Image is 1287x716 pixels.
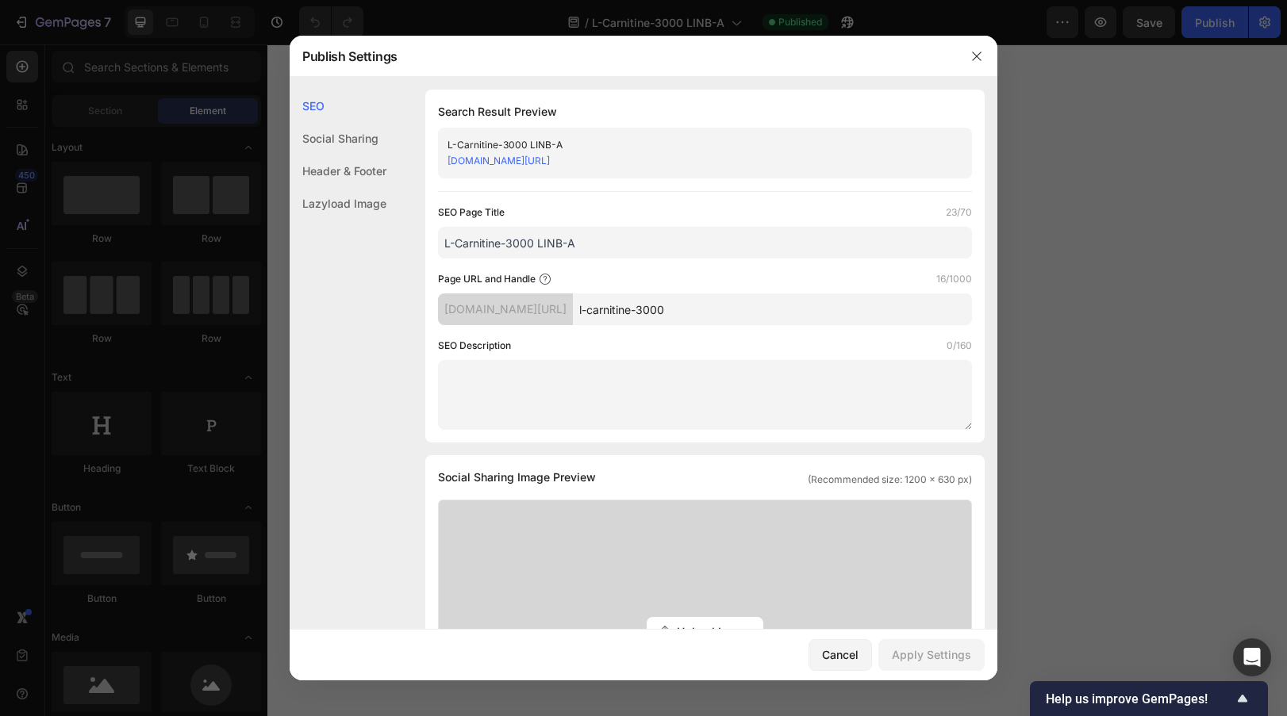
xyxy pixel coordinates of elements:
[809,639,872,671] button: Cancel
[438,338,511,354] label: SEO Description
[290,187,386,220] div: Lazyload Image
[438,227,972,258] input: Title
[822,646,859,663] div: Cancel
[1046,689,1252,708] button: Show survey - Help us improve GemPages!
[290,155,386,187] div: Header & Footer
[290,90,386,122] div: SEO
[936,271,972,287] label: 16/1000
[438,102,972,121] h1: Search Result Preview
[677,623,751,640] span: Upload Image
[573,293,972,325] input: Handle
[808,473,972,487] span: (Recommended size: 1200 x 630 px)
[290,36,956,77] div: Publish Settings
[892,646,971,663] div: Apply Settings
[438,468,596,487] span: Social Sharing Image Preview
[878,639,985,671] button: Apply Settings
[448,137,936,153] div: L-Carnitine-3000 LINB-A
[448,155,550,167] a: [DOMAIN_NAME][URL]
[438,293,573,325] div: [DOMAIN_NAME][URL]
[290,122,386,155] div: Social Sharing
[1046,691,1233,706] span: Help us improve GemPages!
[946,205,972,220] label: 23/70
[438,205,505,220] label: SEO Page Title
[438,271,536,287] label: Page URL and Handle
[947,338,972,354] label: 0/160
[1233,638,1271,676] div: Open Intercom Messenger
